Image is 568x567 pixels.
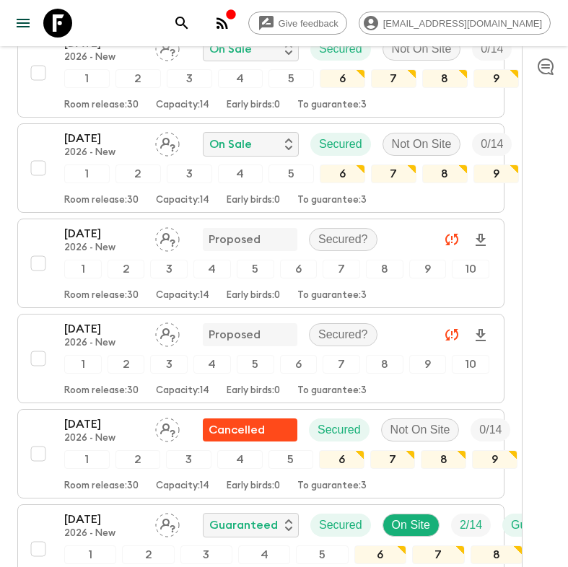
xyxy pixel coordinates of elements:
p: [DATE] [64,130,144,147]
div: 7 [412,545,464,564]
div: 6 [354,545,406,564]
button: [DATE]2026 - NewAssign pack leaderFlash Pack cancellationSecuredNot On SiteTrip Fill12345678910Ro... [17,409,504,498]
p: To guarantee: 3 [297,195,367,206]
div: Secured [309,418,370,441]
p: Capacity: 14 [156,480,209,492]
div: 3 [167,69,212,88]
div: Not On Site [383,38,461,61]
p: On Site [392,517,430,534]
svg: Unable to sync - Check prices and secured [443,326,460,343]
p: Early birds: 0 [227,385,280,397]
div: 3 [150,260,188,278]
div: Secured [310,133,371,156]
div: 5 [237,355,274,374]
p: Secured [319,40,362,58]
p: [DATE] [64,320,144,338]
div: 5 [237,260,274,278]
button: [DATE]2026 - NewAssign pack leaderOn SaleSecuredNot On SiteTrip Fill12345678910Room release:30Cap... [17,123,504,213]
div: 10 [452,260,489,278]
p: Capacity: 14 [156,290,209,302]
div: 10 [452,355,489,374]
p: Early birds: 0 [227,480,280,492]
div: 8 [366,260,403,278]
div: 5 [268,450,314,469]
div: Trip Fill [472,133,512,156]
div: 2 [115,69,161,88]
p: 2026 - New [64,433,144,444]
div: 6 [320,69,365,88]
div: 1 [64,450,110,469]
button: [DATE]2026 - NewAssign pack leaderProposedSecured?12345678910Room release:30Capacity:14Early bird... [17,219,504,308]
div: Secured [310,38,371,61]
p: 0 / 14 [481,40,503,58]
div: Trip Fill [471,418,510,441]
p: Not On Site [392,40,452,58]
p: 0 / 14 [479,421,502,439]
p: Early birds: 0 [227,100,280,111]
span: Assign pack leader [155,422,180,434]
p: Capacity: 14 [156,385,209,397]
div: 7 [370,450,416,469]
div: 1 [64,545,116,564]
span: [EMAIL_ADDRESS][DOMAIN_NAME] [375,18,550,29]
p: To guarantee: 3 [297,480,367,492]
p: 2026 - New [64,147,144,159]
p: On Sale [209,136,252,153]
div: 1 [64,69,110,88]
span: Assign pack leader [155,517,180,529]
button: search adventures [167,9,196,38]
div: 8 [421,450,466,469]
p: Room release: 30 [64,100,139,111]
button: [DATE]2026 - NewAssign pack leaderOn SaleSecuredNot On SiteTrip Fill12345678910Room release:30Cap... [17,28,504,118]
div: 6 [280,260,318,278]
div: Secured [310,514,371,537]
p: Room release: 30 [64,195,139,206]
div: 1 [64,164,110,183]
p: Early birds: 0 [227,290,280,302]
div: 8 [422,164,468,183]
span: Assign pack leader [155,41,180,53]
div: 1 [64,355,102,374]
p: To guarantee: 3 [297,385,367,397]
div: 4 [193,355,231,374]
p: Secured [319,136,362,153]
div: 7 [323,260,360,278]
p: 2026 - New [64,242,144,254]
div: 9 [409,260,447,278]
div: 1 [64,260,102,278]
svg: Download Onboarding [472,327,489,344]
p: Room release: 30 [64,480,139,492]
div: 5 [268,164,314,183]
div: 4 [238,545,290,564]
p: Not On Site [392,136,452,153]
p: To guarantee: 3 [297,290,367,302]
p: Not On Site [390,421,450,439]
div: Trip Fill [472,38,512,61]
p: Cancelled [209,421,265,439]
p: 2 / 14 [460,517,482,534]
p: 2026 - New [64,338,144,349]
a: Give feedback [248,12,347,35]
p: Guaranteed [209,517,278,534]
div: 6 [280,355,318,374]
p: [DATE] [64,225,144,242]
p: 2026 - New [64,52,144,63]
div: 3 [150,355,188,374]
div: 2 [108,355,145,374]
div: 5 [296,545,348,564]
p: [DATE] [64,416,144,433]
div: 4 [193,260,231,278]
div: Flash Pack cancellation [203,418,297,441]
div: 9 [473,164,519,183]
p: Secured? [318,326,368,343]
button: [DATE]2026 - NewAssign pack leaderProposedSecured?12345678910Room release:30Capacity:14Early bird... [17,314,504,403]
div: 8 [366,355,403,374]
div: 4 [218,69,263,88]
div: 9 [473,69,519,88]
div: 7 [371,69,416,88]
p: Secured [318,421,361,439]
p: 2026 - New [64,528,144,540]
div: 8 [471,545,523,564]
span: Give feedback [271,18,346,29]
p: Secured [319,517,362,534]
